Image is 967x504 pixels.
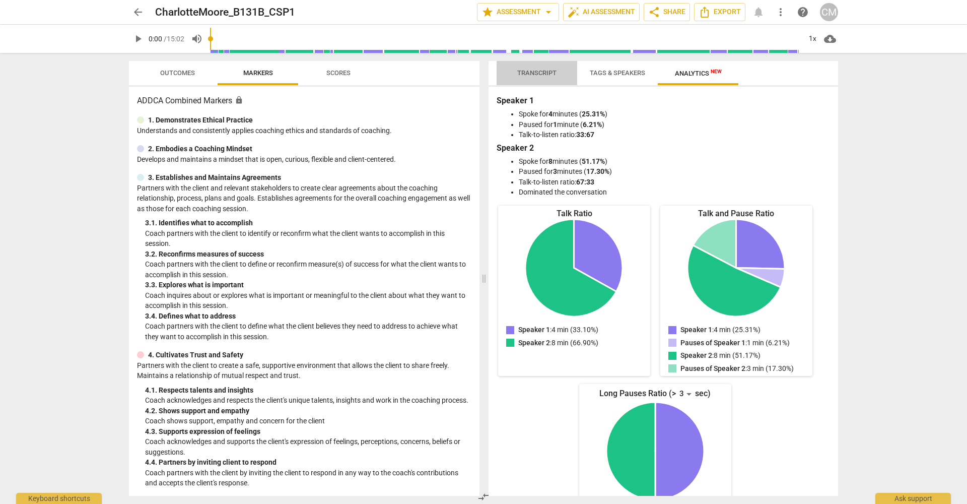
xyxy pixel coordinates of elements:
p: 2. Embodies a Coaching Mindset [148,144,252,154]
span: Pauses of Speaker 2 [680,364,745,372]
b: 33:67 [576,131,594,139]
div: 4. 3. Supports expression of feelings [145,426,471,437]
span: 0:00 [149,35,162,43]
div: Keyboard shortcuts [16,493,102,504]
span: compare_arrows [477,491,490,503]
span: arrow_drop_down [542,6,555,18]
button: Export [694,3,745,21]
span: AI Assessment [568,6,635,18]
span: auto_fix_high [568,6,580,18]
div: Talk Ratio [498,208,650,219]
span: Assessment is enabled for this document. The competency model is locked and follows the assessmen... [235,96,243,104]
span: more_vert [775,6,787,18]
div: Talk and Pause Ratio [660,208,812,219]
button: AI Assessment [563,3,640,21]
span: Speaker 2 [518,339,550,347]
span: / 15:02 [164,35,184,43]
span: Outcomes [160,69,195,77]
span: help [797,6,809,18]
b: 8 [548,157,552,165]
div: 1x [803,31,822,47]
div: Ask support [875,493,951,504]
div: 3. 3. Explores what is important [145,280,471,290]
p: Coach acknowledges and respects the client's unique talents, insights and work in the coaching pr... [145,395,471,406]
div: 3. 4. Defines what to address [145,311,471,322]
div: 3. 2. Reconfirms measures of success [145,249,471,260]
p: 3. Establishes and Maintains Agreements [148,172,281,183]
b: Speaker 1 [497,96,534,105]
span: Analytics [675,70,722,77]
button: Assessment [477,3,559,21]
span: Speaker 2 [680,351,712,359]
b: 25.31% [582,110,605,118]
b: 17.30% [586,167,609,175]
button: Play [129,30,147,48]
div: 3 [676,386,695,402]
p: : 3 min (17.30%) [680,363,794,374]
span: arrow_back [132,6,144,18]
span: New [711,69,722,74]
li: Paused for minute ( ) [519,119,828,130]
span: volume_up [191,33,203,45]
div: 4. 2. Shows support and empathy [145,406,471,416]
p: : 4 min (33.10%) [518,325,598,335]
li: Dominated the conversation [519,187,828,198]
div: 4. 1. Respects talents and insights [145,385,471,396]
b: Speaker 2 [497,143,534,153]
b: 4 [548,110,552,118]
b: 6.21% [583,120,602,129]
p: Develops and maintains a mindset that is open, curious, flexible and client-centered. [137,154,471,165]
button: Volume [188,30,206,48]
p: : 4 min (25.31%) [680,325,761,335]
p: 4. Cultivates Trust and Safety [148,350,243,360]
b: 1 [553,120,557,129]
span: Transcript [517,69,557,77]
p: : 8 min (51.17%) [680,350,761,361]
p: Coach partners with the client by inviting the client to respond in any way to the coach's contri... [145,468,471,488]
span: Scores [326,69,351,77]
span: Speaker 1 [518,326,550,334]
b: 67:33 [576,178,594,186]
span: Assessment [481,6,555,18]
p: Coach acknowledges and supports the client's expression of feelings, perceptions, concerns, belie... [145,436,471,457]
p: 1. Demonstrates Ethical Practice [148,115,253,125]
li: Spoke for minutes ( ) [519,109,828,119]
div: Long Pauses Ratio (> sec) [579,386,731,402]
li: Spoke for minutes ( ) [519,156,828,167]
span: share [648,6,660,18]
div: 3. 1. Identifies what to accomplish [145,218,471,228]
p: Understands and consistently applies coaching ethics and standards of coaching. [137,125,471,136]
li: Paused for minutes ( ) [519,166,828,177]
p: : 8 min (66.90%) [518,338,598,348]
p: Coach partners with the client to define or reconfirm measure(s) of success for what the client w... [145,259,471,280]
span: cloud_download [824,33,836,45]
b: 51.17% [582,157,605,165]
span: Pauses of Speaker 1 [680,339,745,347]
span: Tags & Speakers [590,69,645,77]
span: Export [699,6,741,18]
span: Share [648,6,685,18]
p: Coach shows support, empathy and concern for the client [145,416,471,426]
p: Partners with the client and relevant stakeholders to create clear agreements about the coaching ... [137,183,471,214]
li: Talk-to-listen ratio: [519,130,828,140]
p: Coach inquires about or explores what is important or meaningful to the client about what they wa... [145,290,471,311]
h2: CharlotteMoore_B131B_CSP1 [155,6,295,19]
span: Speaker 1 [680,326,712,334]
button: CM [820,3,838,21]
p: : 1 min (6.21%) [680,338,790,348]
p: Coach partners with the client to define what the client believes they need to address to achieve... [145,321,471,342]
span: star [481,6,494,18]
p: Coach partners with the client to identify or reconfirm what the client wants to accomplish in th... [145,228,471,249]
p: Partners with the client to create a safe, supportive environment that allows the client to share... [137,360,471,381]
span: play_arrow [132,33,144,45]
b: 3 [553,167,557,175]
button: Share [644,3,690,21]
h3: ADDCA Combined Markers [137,95,471,107]
a: Help [794,3,812,21]
span: Markers [243,69,273,77]
li: Talk-to-listen ratio: [519,177,828,187]
div: 4. 4. Partners by inviting client to respond [145,457,471,468]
